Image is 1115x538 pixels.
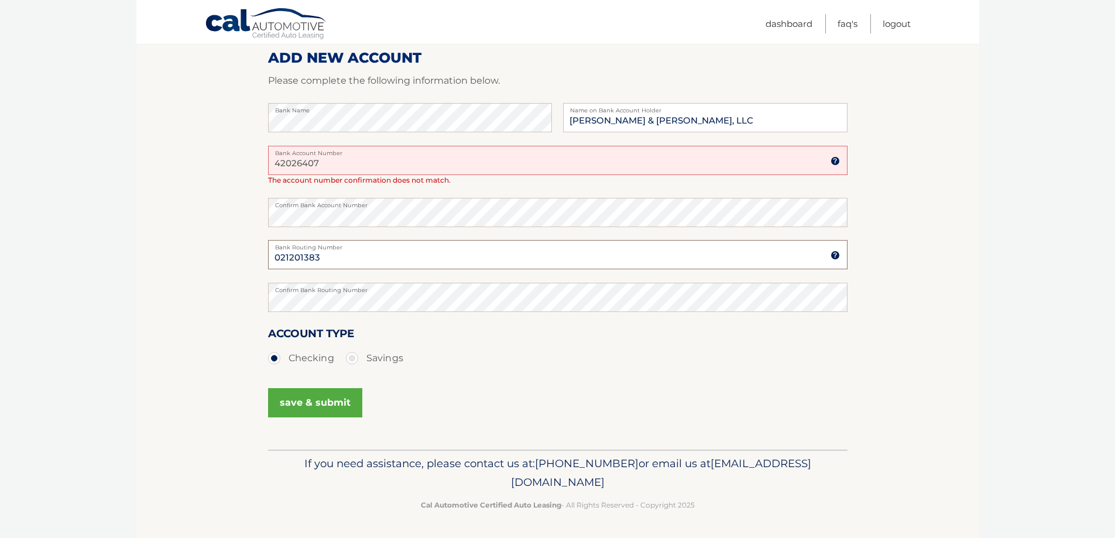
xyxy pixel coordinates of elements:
label: Checking [268,347,334,370]
button: save & submit [268,388,362,417]
img: tooltip.svg [831,156,840,166]
input: Bank Account Number [268,146,848,175]
label: Confirm Bank Account Number [268,198,848,207]
a: Dashboard [766,14,812,33]
p: If you need assistance, please contact us at: or email us at [276,454,840,492]
span: The account number confirmation does not match. [268,176,451,184]
a: Logout [883,14,911,33]
span: [EMAIL_ADDRESS][DOMAIN_NAME] [511,457,811,489]
a: FAQ's [838,14,857,33]
input: Bank Routing Number [268,240,848,269]
label: Bank Account Number [268,146,848,155]
label: Savings [346,347,403,370]
input: Name on Account (Account Holder Name) [563,103,847,132]
span: [PHONE_NUMBER] [535,457,639,470]
p: Please complete the following information below. [268,73,848,89]
label: Name on Bank Account Holder [563,103,847,112]
label: Bank Routing Number [268,240,848,249]
strong: Cal Automotive Certified Auto Leasing [421,501,561,509]
p: - All Rights Reserved - Copyright 2025 [276,499,840,511]
img: tooltip.svg [831,251,840,260]
label: Account Type [268,325,354,347]
a: Cal Automotive [205,8,328,42]
label: Bank Name [268,103,552,112]
h2: ADD NEW ACCOUNT [268,49,848,67]
label: Confirm Bank Routing Number [268,283,848,292]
